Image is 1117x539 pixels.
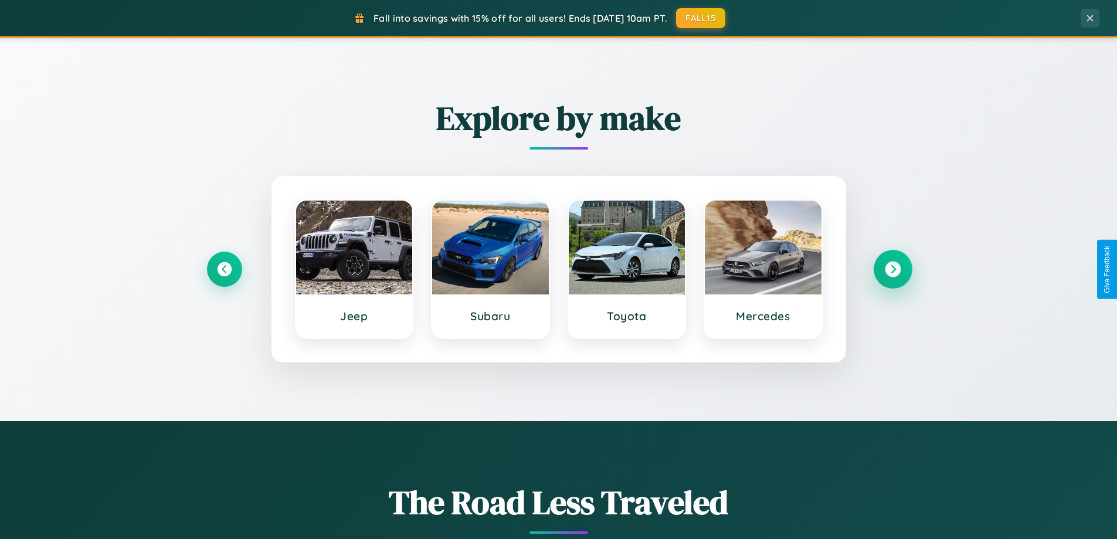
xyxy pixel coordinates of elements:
[676,8,725,28] button: FALL15
[308,309,401,323] h3: Jeep
[444,309,537,323] h3: Subaru
[580,309,674,323] h3: Toyota
[207,480,911,525] h1: The Road Less Traveled
[717,309,810,323] h3: Mercedes
[207,96,911,141] h2: Explore by make
[1103,246,1111,293] div: Give Feedback
[374,12,667,24] span: Fall into savings with 15% off for all users! Ends [DATE] 10am PT.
